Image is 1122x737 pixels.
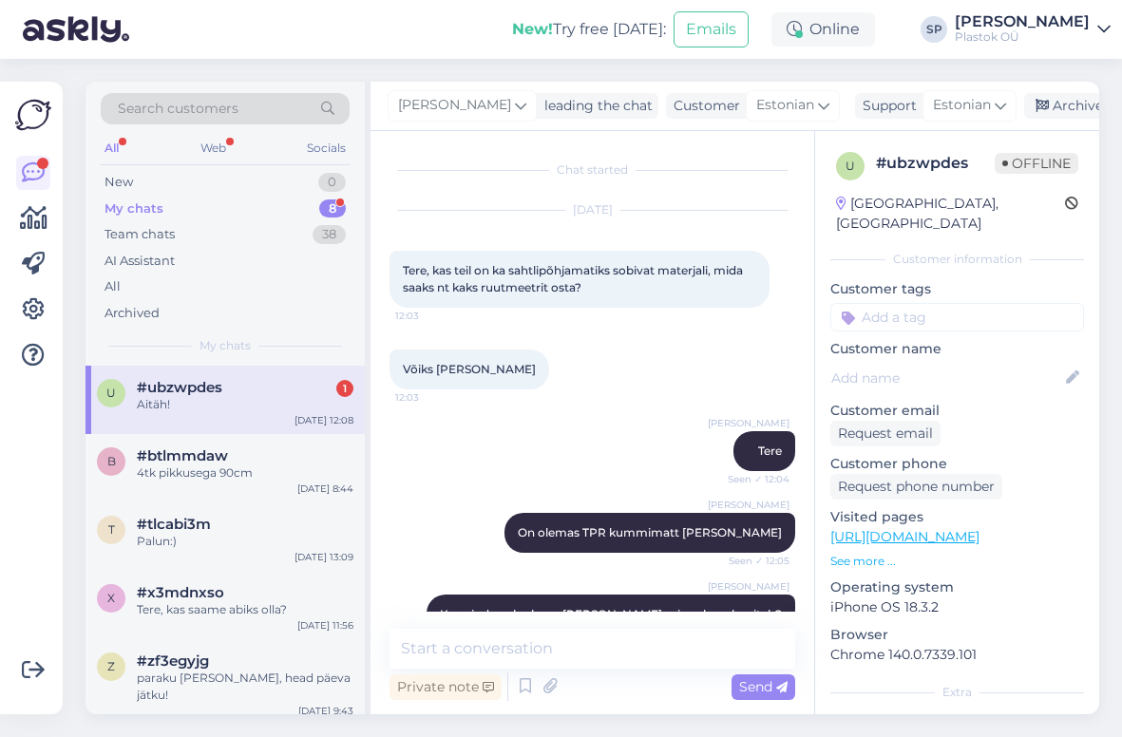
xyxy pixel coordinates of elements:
div: 38 [313,225,346,244]
div: [DATE] 8:44 [297,482,353,496]
span: t [108,522,115,537]
div: 4tk pikkusega 90cm [137,464,353,482]
p: Operating system [830,577,1084,597]
div: Customer [666,96,740,116]
div: Chat started [390,161,795,179]
span: x [107,591,115,605]
span: Kas pind peab olema [PERSON_NAME] mis paksus huvitab? [440,607,782,621]
span: u [846,159,855,173]
div: AI Assistant [105,252,175,271]
div: 0 [318,173,346,192]
span: [PERSON_NAME] [708,498,789,512]
span: Seen ✓ 12:05 [718,554,789,568]
button: Emails [674,11,749,47]
span: #zf3egyjg [137,652,209,670]
p: See more ... [830,553,1084,570]
span: Send [739,678,788,695]
span: z [107,659,115,673]
p: Browser [830,625,1084,645]
p: iPhone OS 18.3.2 [830,597,1084,617]
p: Chrome 140.0.7339.101 [830,645,1084,665]
img: Askly Logo [15,97,51,133]
div: All [101,136,123,161]
span: [PERSON_NAME] [708,579,789,594]
span: Estonian [933,95,991,116]
div: Support [855,96,917,116]
div: Request phone number [830,474,1002,500]
div: # ubzwpdes [876,152,995,175]
span: #x3mdnxso [137,584,224,601]
p: Notes [830,712,1084,732]
p: Customer phone [830,454,1084,474]
div: Extra [830,684,1084,701]
div: Team chats [105,225,175,244]
div: Online [771,12,875,47]
span: 12:03 [395,390,466,405]
div: Private note [390,674,502,700]
div: Web [197,136,230,161]
a: [URL][DOMAIN_NAME] [830,528,979,545]
div: SP [921,16,947,43]
span: Estonian [756,95,814,116]
div: New [105,173,133,192]
div: paraku [PERSON_NAME], head päeva jätku! [137,670,353,704]
span: 12:03 [395,309,466,323]
div: Request email [830,421,941,446]
input: Add name [831,368,1062,388]
div: Palun:) [137,533,353,550]
p: Customer email [830,401,1084,421]
div: 8 [319,199,346,218]
div: Customer information [830,251,1084,268]
span: u [106,386,116,400]
div: [DATE] 13:09 [295,550,353,564]
span: [PERSON_NAME] [398,95,511,116]
span: #tlcabi3m [137,516,211,533]
div: [DATE] 11:56 [297,618,353,633]
p: Customer name [830,339,1084,359]
div: Archived [105,304,160,323]
div: leading the chat [537,96,653,116]
span: #btlmmdaw [137,447,228,464]
span: Search customers [118,99,238,119]
span: b [107,454,116,468]
span: Võiks [PERSON_NAME] [403,362,536,376]
div: [PERSON_NAME] [955,14,1090,29]
a: [PERSON_NAME]Plastok OÜ [955,14,1111,45]
div: [GEOGRAPHIC_DATA], [GEOGRAPHIC_DATA] [836,194,1065,234]
div: All [105,277,121,296]
div: Tere, kas saame abiks olla? [137,601,353,618]
p: Customer tags [830,279,1084,299]
b: New! [512,20,553,38]
div: Aitäh! [137,396,353,413]
span: My chats [200,337,251,354]
div: My chats [105,199,163,218]
div: [DATE] 9:43 [298,704,353,718]
div: [DATE] [390,201,795,218]
span: Tere, kas teil on ka sahtlipõhjamatiks sobivat materjali, mida saaks nt kaks ruutmeetrit osta? [403,263,746,294]
span: Tere [758,444,782,458]
input: Add a tag [830,303,1084,331]
div: Socials [303,136,350,161]
div: Try free [DATE]: [512,18,666,41]
div: [DATE] 12:08 [295,413,353,427]
span: [PERSON_NAME] [708,416,789,430]
span: On olemas TPR kummimatt [PERSON_NAME] [518,525,782,539]
span: #ubzwpdes [137,379,222,396]
span: Offline [995,153,1078,174]
div: Plastok OÜ [955,29,1090,45]
span: Seen ✓ 12:04 [718,472,789,486]
p: Visited pages [830,507,1084,527]
div: 1 [336,380,353,397]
